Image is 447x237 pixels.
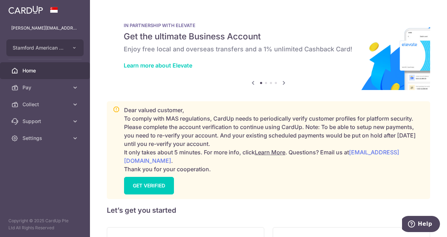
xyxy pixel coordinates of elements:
iframe: Opens a widget where you can find more information [402,216,440,233]
h5: Let’s get you started [107,205,430,216]
a: Learn more about Elevate [124,62,192,69]
img: CardUp [8,6,43,14]
p: [PERSON_NAME][EMAIL_ADDRESS][PERSON_NAME][DOMAIN_NAME] [11,25,79,32]
a: GET VERIFIED [124,177,174,194]
span: Pay [22,84,69,91]
span: Settings [22,135,69,142]
span: Home [22,67,69,74]
h5: Get the ultimate Business Account [124,31,413,42]
p: Dear valued customer, To comply with MAS regulations, CardUp needs to periodically verify custome... [124,106,424,173]
span: Support [22,118,69,125]
p: IN PARTNERSHIP WITH ELEVATE [124,23,413,28]
h6: Enjoy free local and overseas transfers and a 1% unlimited Cashback Card! [124,45,413,53]
span: Stamford American International School Pte Ltd [13,44,65,51]
button: Stamford American International School Pte Ltd [6,39,84,56]
img: Renovation banner [107,11,430,90]
span: Collect [22,101,69,108]
a: Learn More [255,149,285,156]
